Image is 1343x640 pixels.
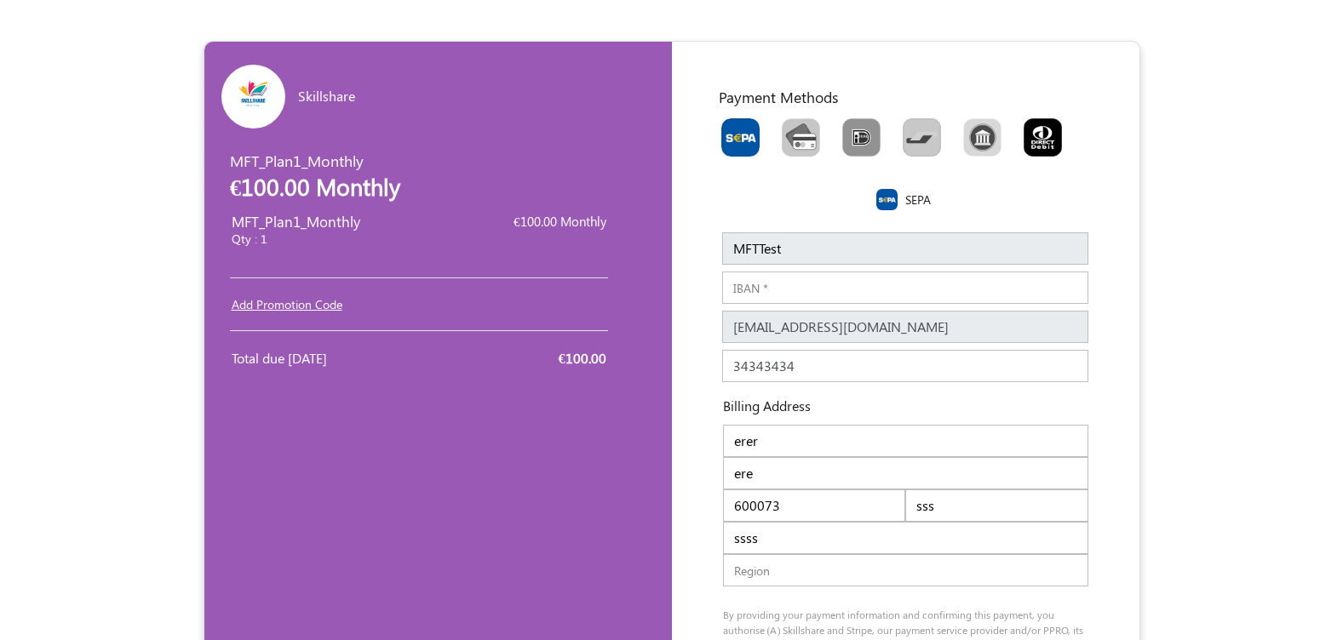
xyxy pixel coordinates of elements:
[230,150,443,207] div: MFT_Plan1_Monthly
[723,457,1088,489] input: Address Line 2
[963,118,1002,157] img: BankTransfer.png
[230,173,443,200] h2: €100.00 Monthly
[559,349,606,367] span: €100.00
[722,311,1088,343] input: E-mail
[721,118,760,157] img: Sepa.png
[232,232,445,247] h2: Qty : 1
[232,296,342,312] a: Add Promotion Code
[232,211,445,254] div: MFT_Plan1_Monthly
[722,232,1088,265] input: Name
[723,489,906,522] input: Postal code
[876,189,898,210] img: Sepa.png
[905,489,1088,522] input: City
[723,425,1088,457] input: Address Line 1
[723,522,1088,554] input: Country
[232,348,407,369] div: Total due [DATE]
[1024,118,1062,157] img: GOCARDLESS.png
[697,397,811,414] h6: Billing Address
[905,191,931,209] label: SEPA
[514,213,606,230] span: €100.00 Monthly
[298,88,517,104] h6: Skillshare
[723,554,1088,586] input: Region
[722,350,1088,382] input: Phone
[842,118,881,157] img: Ideal.png
[710,112,1105,169] div: Toolbar with button groups
[719,88,1105,106] h5: Payment Methods
[903,118,941,157] img: Bancontact.png
[722,271,1088,304] input: IBAN *
[782,118,820,157] img: CardCollection.png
